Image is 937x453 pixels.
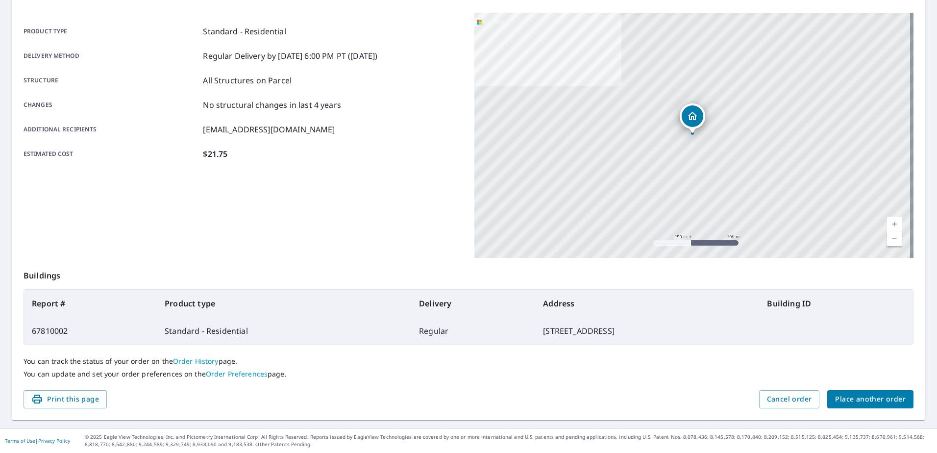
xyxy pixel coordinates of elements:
p: | [5,438,70,444]
p: $21.75 [203,148,227,160]
p: Delivery method [24,50,199,62]
p: You can track the status of your order on the page. [24,357,913,366]
p: Additional recipients [24,124,199,135]
span: Cancel order [767,393,812,405]
span: Print this page [31,393,99,405]
p: Standard - Residential [203,25,286,37]
div: Dropped pin, building 1, Residential property, 512 S Cleveland St Quincy, FL 32351 [680,103,705,134]
p: You can update and set your order preferences on the page. [24,370,913,378]
span: Place another order [835,393,906,405]
a: Current Level 17, Zoom Out [887,231,902,246]
p: Regular Delivery by [DATE] 6:00 PM PT ([DATE]) [203,50,377,62]
td: Regular [411,317,535,345]
p: No structural changes in last 4 years [203,99,341,111]
button: Print this page [24,390,107,408]
td: 67810002 [24,317,157,345]
th: Delivery [411,290,535,317]
a: Order Preferences [206,369,268,378]
p: © 2025 Eagle View Technologies, Inc. and Pictometry International Corp. All Rights Reserved. Repo... [85,433,932,448]
th: Report # [24,290,157,317]
a: Privacy Policy [38,437,70,444]
p: [EMAIL_ADDRESS][DOMAIN_NAME] [203,124,335,135]
td: [STREET_ADDRESS] [535,317,759,345]
button: Cancel order [759,390,820,408]
td: Standard - Residential [157,317,411,345]
th: Building ID [759,290,913,317]
a: Order History [173,356,219,366]
p: Estimated cost [24,148,199,160]
button: Place another order [827,390,913,408]
p: All Structures on Parcel [203,75,292,86]
a: Current Level 17, Zoom In [887,217,902,231]
p: Buildings [24,258,913,289]
a: Terms of Use [5,437,35,444]
th: Product type [157,290,411,317]
p: Product type [24,25,199,37]
p: Structure [24,75,199,86]
th: Address [535,290,759,317]
p: Changes [24,99,199,111]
